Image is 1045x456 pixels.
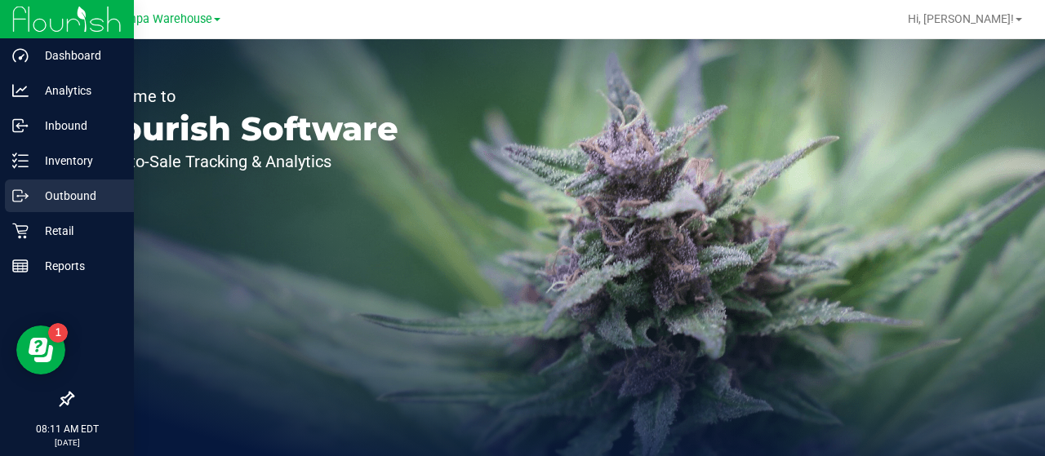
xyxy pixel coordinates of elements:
[12,258,29,274] inline-svg: Reports
[29,116,127,135] p: Inbound
[29,256,127,276] p: Reports
[12,82,29,99] inline-svg: Analytics
[88,153,398,170] p: Seed-to-Sale Tracking & Analytics
[29,81,127,100] p: Analytics
[12,188,29,204] inline-svg: Outbound
[12,223,29,239] inline-svg: Retail
[7,436,127,449] p: [DATE]
[113,12,212,26] span: Tampa Warehouse
[88,88,398,104] p: Welcome to
[7,422,127,436] p: 08:11 AM EDT
[48,323,68,343] iframe: Resource center unread badge
[29,186,127,206] p: Outbound
[88,113,398,145] p: Flourish Software
[12,153,29,169] inline-svg: Inventory
[29,46,127,65] p: Dashboard
[16,325,65,374] iframe: Resource center
[908,12,1014,25] span: Hi, [PERSON_NAME]!
[12,47,29,64] inline-svg: Dashboard
[12,117,29,134] inline-svg: Inbound
[29,221,127,241] p: Retail
[29,151,127,170] p: Inventory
